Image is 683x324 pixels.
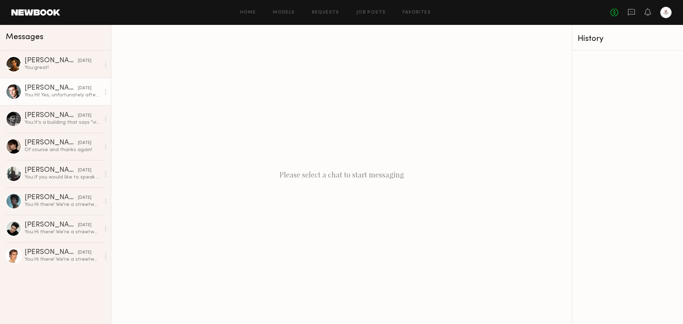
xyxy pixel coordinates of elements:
[25,249,78,256] div: [PERSON_NAME]
[25,64,100,71] div: You: great!
[78,58,91,64] div: [DATE]
[25,85,78,92] div: [PERSON_NAME]
[25,139,78,147] div: [PERSON_NAME]
[25,194,78,201] div: [PERSON_NAME]
[25,112,78,119] div: [PERSON_NAME]
[25,174,100,181] div: You: If you would like to speak to us here, it is also fine! We will be able to create a job here...
[78,167,91,174] div: [DATE]
[273,10,295,15] a: Models
[78,195,91,201] div: [DATE]
[25,201,100,208] div: You: Hi there! We're a streetwear brand in LA and wanted to see if you were interested in a insta...
[78,140,91,147] div: [DATE]
[78,112,91,119] div: [DATE]
[78,249,91,256] div: [DATE]
[78,222,91,229] div: [DATE]
[403,10,431,15] a: Favorites
[240,10,256,15] a: Home
[25,92,100,99] div: You: Hi! Yes, unfortunately after the casting call we will need to decide who's going to take the...
[111,25,572,324] div: Please select a chat to start messaging
[25,119,100,126] div: You: It's a building that says "victorious" and "g-style usa" if you're coming from the westside
[25,167,78,174] div: [PERSON_NAME]
[312,10,339,15] a: Requests
[78,85,91,92] div: [DATE]
[25,222,78,229] div: [PERSON_NAME]
[25,57,78,64] div: [PERSON_NAME]
[356,10,386,15] a: Job Posts
[6,33,43,41] span: Messages
[25,256,100,263] div: You: Hi there! We're a streetwear brand in LA and wanted to see if you were interested in a insta...
[25,229,100,235] div: You: Hi there! We're a streetwear brand in LA and wanted to see if you were interested in a insta...
[578,35,677,43] div: History
[25,147,100,153] div: Of course and thanks again!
